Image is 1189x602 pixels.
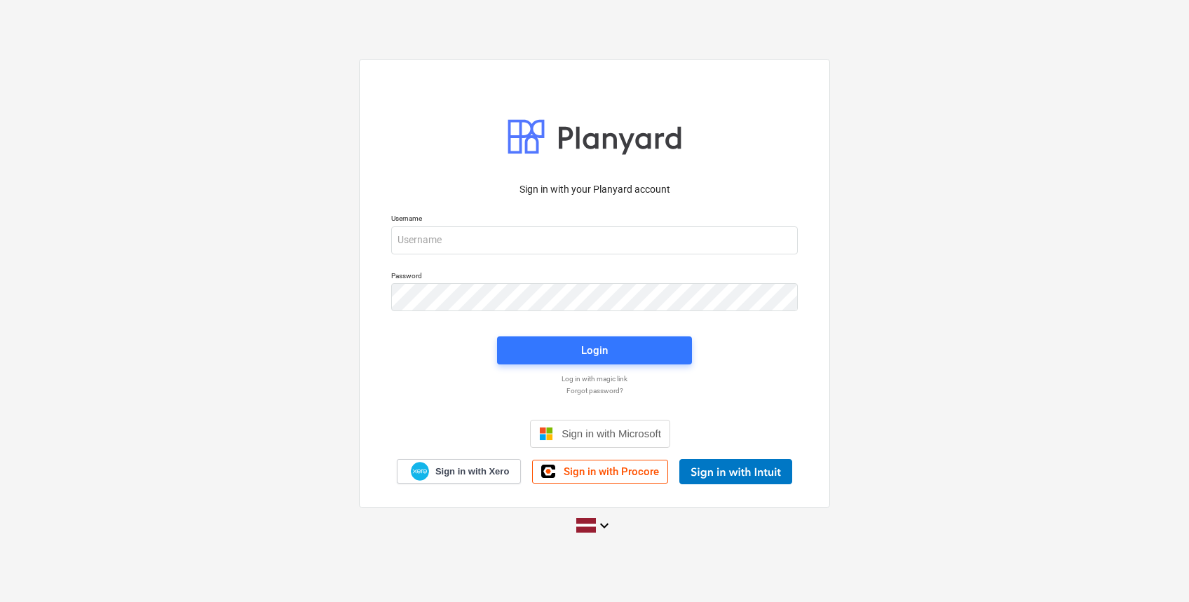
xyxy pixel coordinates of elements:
p: Password [391,271,798,283]
span: Sign in with Xero [435,465,509,478]
span: Sign in with Procore [564,465,659,478]
button: Login [497,336,692,364]
input: Username [391,226,798,254]
div: Login [581,341,608,360]
a: Forgot password? [384,386,805,395]
i: keyboard_arrow_down [596,517,613,534]
img: Xero logo [411,462,429,481]
a: Sign in with Procore [532,460,668,484]
p: Sign in with your Planyard account [391,182,798,197]
span: Sign in with Microsoft [562,427,661,439]
a: Log in with magic link [384,374,805,383]
img: Microsoft logo [539,427,553,441]
p: Username [391,214,798,226]
a: Sign in with Xero [397,459,522,484]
